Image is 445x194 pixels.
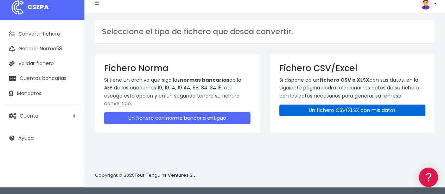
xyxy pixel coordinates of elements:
[27,2,49,11] span: CSEPA
[4,108,81,123] a: Cuenta
[4,131,81,145] a: Ayuda
[104,76,250,108] p: Si tiene un archivo que siga las de la AEB de los cuadernos 19, 19.14, 19.44, 58, 34, 34.15, etc....
[104,63,250,73] h3: Fichero Norma
[4,71,81,86] a: Cuentas bancarias
[135,172,196,179] a: Four Penguins Ventures S.L.
[102,27,427,36] h3: Seleccione el tipo de fichero que desea convertir.
[4,86,81,101] a: Mandatos
[95,172,197,179] p: Copyright © 2025 .
[279,76,426,100] p: Si dispone de un con sus datos, en la siguiente página podrá relacionar los datos de su fichero c...
[4,27,81,42] a: Convertir fichero
[180,76,229,83] strong: normas bancarias
[104,112,250,124] a: Un fichero con norma bancaria antiguo
[4,56,81,71] a: Validar fichero
[319,76,369,83] strong: fichero CSV o XLSX
[279,105,426,116] a: Un fichero CSV/XLSX con mis datos
[279,63,426,73] h3: Fichero CSV/Excel
[4,42,81,56] a: Generar Norma58
[20,112,38,119] span: Cuenta
[18,134,34,142] span: Ayuda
